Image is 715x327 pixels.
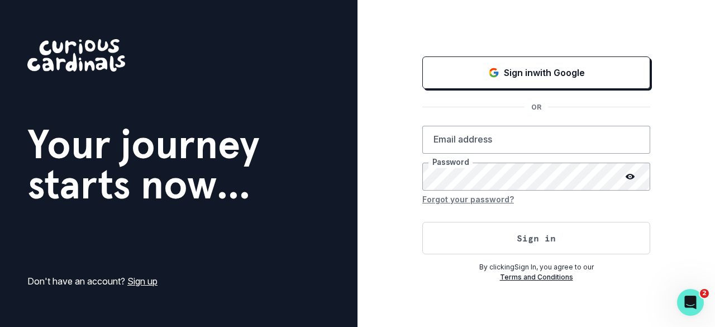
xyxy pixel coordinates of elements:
h1: Your journey starts now... [27,124,260,205]
button: Sign in with Google (GSuite) [422,56,650,89]
a: Terms and Conditions [500,273,573,281]
button: Sign in [422,222,650,254]
img: Curious Cardinals Logo [27,39,125,72]
p: Don't have an account? [27,274,158,288]
p: By clicking Sign In , you agree to our [422,262,650,272]
iframe: Intercom live chat [677,289,704,316]
span: 2 [700,289,709,298]
a: Sign up [127,276,158,287]
p: OR [525,102,548,112]
p: Sign in with Google [504,66,585,79]
button: Forgot your password? [422,191,514,208]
